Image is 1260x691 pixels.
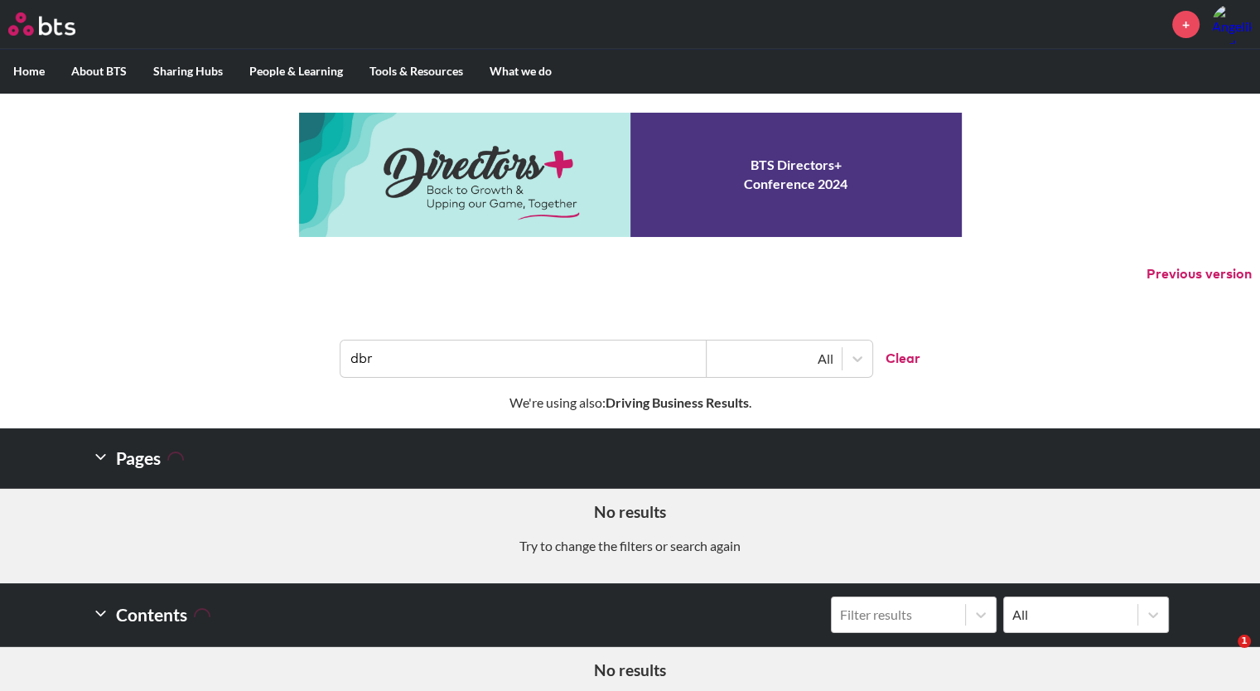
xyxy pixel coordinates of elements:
[840,606,957,624] div: Filter results
[140,50,236,93] label: Sharing Hubs
[1147,265,1252,283] button: Previous version
[476,50,565,93] label: What we do
[872,341,920,377] button: Clear
[606,394,749,410] strong: Driving Business Results
[1204,635,1243,674] iframe: Intercom live chat
[12,501,1248,524] h5: No results
[1012,606,1129,624] div: All
[92,442,184,475] h2: Pages
[8,12,75,36] img: BTS Logo
[1172,11,1200,38] a: +
[58,50,140,93] label: About BTS
[340,341,707,377] input: Find contents, pages and demos...
[236,50,356,93] label: People & Learning
[12,660,1248,682] h5: No results
[1238,635,1251,648] span: 1
[12,537,1248,555] p: Try to change the filters or search again
[1212,4,1252,44] a: Profile
[715,350,833,368] div: All
[8,12,106,36] a: Go home
[1212,4,1252,44] img: Angeliki Andreou
[299,113,962,237] a: Conference 2024
[92,597,210,633] h2: Contents
[356,50,476,93] label: Tools & Resources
